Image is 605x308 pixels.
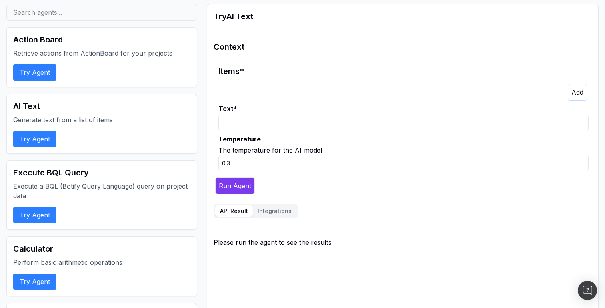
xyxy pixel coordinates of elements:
input: Search agents... [6,4,197,21]
p: Retrieve actions from ActionBoard for your projects [13,48,190,58]
button: API Result [215,205,253,217]
legend: Context [214,35,589,54]
h2: Execute BQL Query [13,167,190,178]
div: Open Intercom Messenger [578,281,597,300]
label: Text [218,104,589,113]
button: Integrations [253,205,296,217]
label: Temperature [218,134,589,144]
div: Please run the agent to see the results [214,238,592,247]
p: Execute a BQL (Botify Query Language) query on project data [13,181,190,201]
h2: Calculator [13,243,190,254]
button: Run Agent [215,177,255,194]
div: The temperature for the AI model [218,145,589,155]
button: Try Agent [13,131,56,147]
button: Try Agent [13,274,56,290]
h2: Action Board [13,34,190,45]
p: Generate text from a list of items [13,115,190,125]
button: Try Agent [13,64,56,81]
p: Perform basic arithmetic operations [13,258,190,267]
button: Add [568,84,587,101]
h2: Try AI Text [214,11,592,22]
legend: Items [218,59,589,79]
h2: AI Text [13,101,190,112]
button: Try Agent [13,207,56,223]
